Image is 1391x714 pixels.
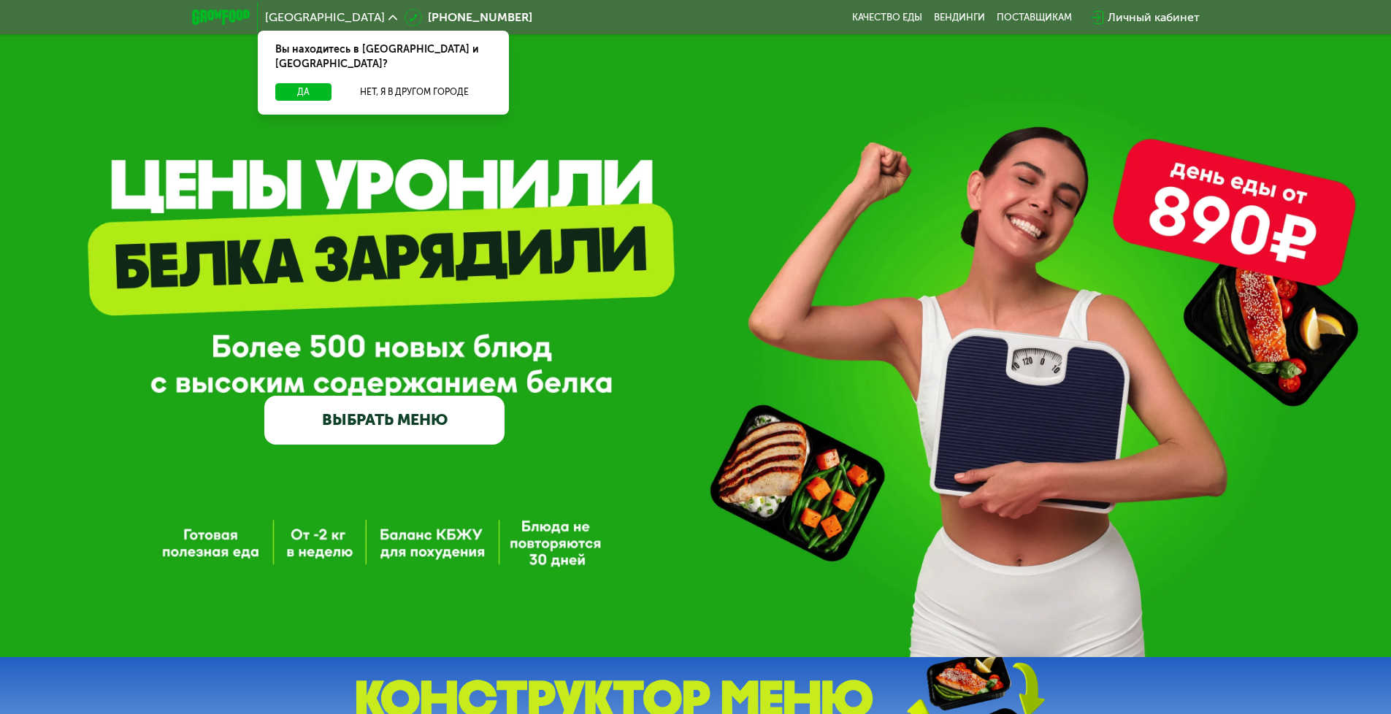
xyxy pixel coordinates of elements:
[264,396,505,444] a: ВЫБРАТЬ МЕНЮ
[265,12,385,23] span: [GEOGRAPHIC_DATA]
[934,12,985,23] a: Вендинги
[258,31,509,83] div: Вы находитесь в [GEOGRAPHIC_DATA] и [GEOGRAPHIC_DATA]?
[852,12,922,23] a: Качество еды
[337,83,491,101] button: Нет, я в другом городе
[275,83,332,101] button: Да
[1108,9,1200,26] div: Личный кабинет
[997,12,1072,23] div: поставщикам
[405,9,532,26] a: [PHONE_NUMBER]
